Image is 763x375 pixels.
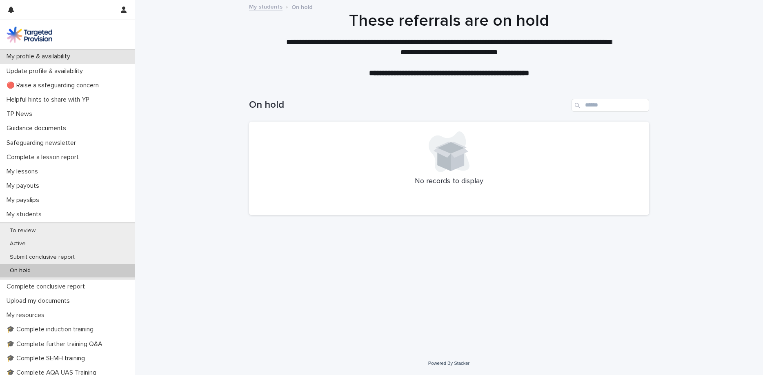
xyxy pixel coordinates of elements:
[3,211,48,218] p: My students
[428,361,469,366] a: Powered By Stacker
[3,139,82,147] p: Safeguarding newsletter
[3,67,89,75] p: Update profile & availability
[3,124,73,132] p: Guidance documents
[3,297,76,305] p: Upload my documents
[3,311,51,319] p: My resources
[3,355,91,362] p: 🎓 Complete SEMH training
[3,110,39,118] p: TP News
[3,283,91,291] p: Complete conclusive report
[3,227,42,234] p: To review
[3,196,46,204] p: My payslips
[3,182,46,190] p: My payouts
[249,99,568,111] h1: On hold
[3,82,105,89] p: 🔴 Raise a safeguarding concern
[3,153,85,161] p: Complete a lesson report
[3,340,109,348] p: 🎓 Complete further training Q&A
[3,96,96,104] p: Helpful hints to share with YP
[259,177,639,186] p: No records to display
[249,11,649,31] h1: These referrals are on hold
[249,2,283,11] a: My students
[291,2,312,11] p: On hold
[3,254,81,261] p: Submit conclusive report
[3,168,44,175] p: My lessons
[7,27,52,43] img: M5nRWzHhSzIhMunXDL62
[572,99,649,112] input: Search
[3,53,77,60] p: My profile & availability
[3,240,32,247] p: Active
[3,267,37,274] p: On hold
[3,326,100,333] p: 🎓 Complete induction training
